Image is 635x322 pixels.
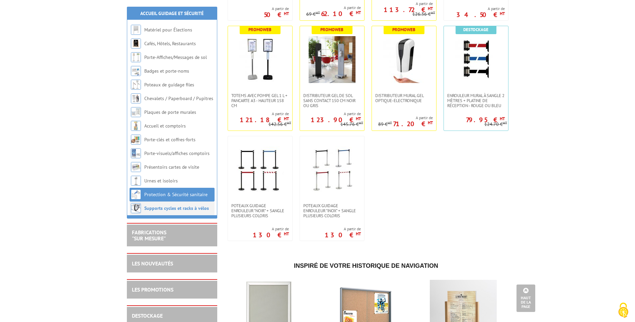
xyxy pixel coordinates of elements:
a: Poteaux guidage enrouleur "noir" + sangle plusieurs coloris [228,203,292,218]
span: A partir de [378,115,433,120]
img: Matériel pour Élections [131,25,141,35]
span: A partir de [372,1,433,6]
a: Plaques de porte murales [144,109,196,115]
p: 145.76 € [340,122,363,127]
span: Poteaux guidage enrouleur "inox" + sangle plusieurs coloris [303,203,361,218]
img: Protection & Sécurité sanitaire [131,189,141,199]
sup: HT [284,116,289,122]
a: Protection & Sécurité sanitaire [144,191,208,197]
span: Enrouleur mural à sangle 2 mètres + platine de réception - rouge ou bleu [447,93,505,108]
img: Poteaux guidage enrouleur [237,146,284,193]
a: Badges et porte-noms [144,68,189,74]
a: FABRICATIONS"Sur Mesure" [132,229,166,242]
p: 89 € [378,122,392,127]
p: 123.90 € [311,118,361,122]
p: 71.20 € [393,122,433,126]
sup: HT [500,116,505,122]
a: Urnes et isoloirs [144,178,178,184]
span: A partir de [264,6,289,11]
img: Accueil et comptoirs [131,121,141,131]
img: Cafés, Hôtels, Restaurants [131,38,141,49]
a: Porte-Affiches/Messages de sol [144,54,207,60]
img: Enrouleur mural à sangle 2 mètres + platine de réception - rouge ou bleu [453,36,499,83]
a: Présentoirs cartes de visite [144,164,199,170]
img: Porte-Affiches/Messages de sol [131,52,141,62]
span: A partir de [306,5,361,10]
b: Destockage [463,27,488,32]
span: DISTRIBUTEUR GEL DE SOL SANS CONTACT 150 cm NOIR OU GRIS [303,93,361,108]
span: A partir de [300,111,361,116]
span: Distributeur Mural Gel Optique-Electronique [375,93,433,103]
img: Porte-clés et coffres-forts [131,135,141,145]
b: Promoweb [392,27,415,32]
sup: HT [388,120,392,125]
a: Chevalets / Paperboard / Pupitres [144,95,213,101]
img: Supports cycles et racks à vélos [131,203,141,213]
sup: HT [316,10,320,15]
a: DISTRIBUTEUR GEL DE SOL SANS CONTACT 150 cm NOIR OU GRIS [300,93,364,108]
img: Porte-visuels/affiches comptoirs [131,148,141,158]
p: 34.50 € [456,13,505,17]
sup: HT [356,231,361,237]
span: A partir de [456,6,505,11]
img: DISTRIBUTEUR GEL DE SOL SANS CONTACT 150 cm NOIR OU GRIS [309,36,355,83]
p: 50 € [264,13,289,17]
img: Chevalets / Paperboard / Pupitres [131,93,141,103]
a: TOTEMS AVEC POMPE GEL 1 L + PANCARTE A3 - HAUTEUR 158 CM [228,93,292,108]
sup: HT [428,6,433,11]
button: Cookies (fenêtre modale) [612,299,635,322]
a: DESTOCKAGE [132,312,163,319]
sup: HT [287,120,291,125]
a: LES NOUVEAUTÉS [132,260,173,267]
img: Poteaux guidage enrouleur [309,146,355,193]
span: Poteaux guidage enrouleur "noir" + sangle plusieurs coloris [231,203,289,218]
p: 113.72 € [384,8,433,12]
sup: HT [284,11,289,16]
a: Distributeur Mural Gel Optique-Electronique [372,93,436,103]
img: Urnes et isoloirs [131,176,141,186]
a: Cafés, Hôtels, Restaurants [144,41,196,47]
span: A partir de [325,226,361,232]
sup: HT [359,120,363,125]
span: Inspiré de votre historique de navigation [294,262,438,269]
p: 62.10 € [321,12,361,16]
a: Poteaux de guidage files [144,82,194,88]
a: Porte-clés et coffres-forts [144,137,195,143]
sup: HT [428,120,433,126]
a: Poteaux guidage enrouleur "inox" + sangle plusieurs coloris [300,203,364,218]
a: Accueil et comptoirs [144,123,186,129]
img: Poteaux de guidage files [131,80,141,90]
span: A partir de [253,226,289,232]
img: Plaques de porte murales [131,107,141,117]
sup: HT [503,120,507,125]
p: 121.18 € [240,118,289,122]
span: A partir de [228,111,289,116]
sup: HT [356,10,361,15]
img: TOTEMS AVEC POMPE GEL 1 L + PANCARTE A3 - HAUTEUR 158 CM [237,36,284,83]
p: 130 € [325,233,361,237]
p: 126.36 € [412,12,435,17]
a: Matériel pour Élections [144,27,192,33]
a: Supports cycles et racks à vélos [144,205,209,211]
a: Haut de la page [517,285,535,312]
a: Porte-visuels/affiches comptoirs [144,150,210,156]
sup: HT [356,116,361,122]
img: Distributeur Mural Gel Optique-Electronique [381,36,427,83]
img: Badges et porte-noms [131,66,141,76]
sup: HT [284,231,289,237]
sup: HT [500,11,505,16]
b: Promoweb [320,27,343,32]
p: 79.95 € [466,118,505,122]
b: Promoweb [248,27,271,32]
p: 124.70 € [484,122,507,127]
img: Présentoirs cartes de visite [131,162,141,172]
a: Accueil Guidage et Sécurité [140,10,204,16]
p: 142.56 € [268,122,291,127]
a: Enrouleur mural à sangle 2 mètres + platine de réception - rouge ou bleu [444,93,508,108]
img: Cookies (fenêtre modale) [615,302,632,319]
p: 69 € [306,12,320,17]
p: 130 € [253,233,289,237]
a: LES PROMOTIONS [132,286,173,293]
span: TOTEMS AVEC POMPE GEL 1 L + PANCARTE A3 - HAUTEUR 158 CM [231,93,289,108]
sup: HT [431,10,435,15]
